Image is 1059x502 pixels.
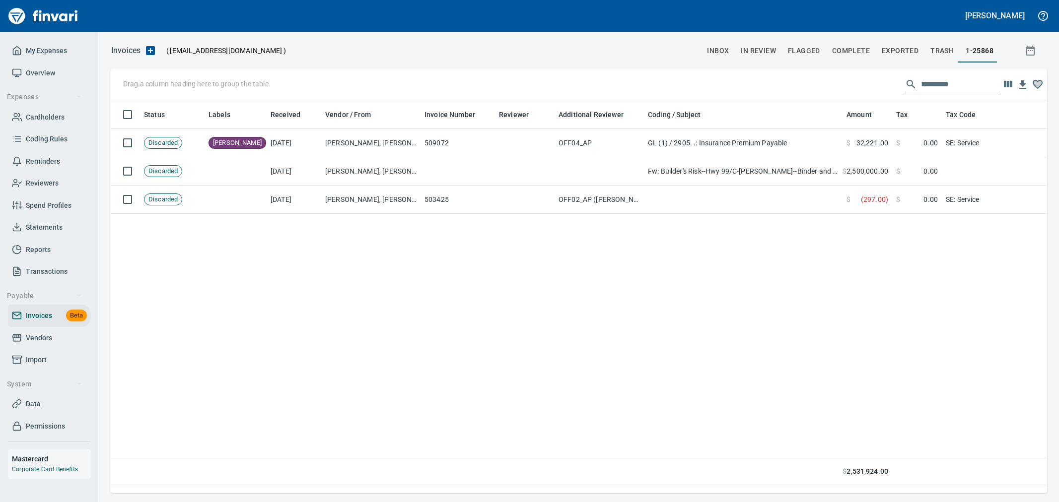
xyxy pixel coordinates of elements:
span: Transactions [26,265,68,278]
span: Amount [847,109,872,121]
p: ( ) [160,46,286,56]
td: [DATE] [267,157,321,186]
span: inbox [707,45,729,57]
span: Received [271,109,313,121]
span: Discarded [144,138,182,148]
button: Column choices favorited. Click to reset to default [1030,77,1045,92]
span: Reviewer [499,109,542,121]
span: 2,531,924.00 [847,466,888,477]
span: Complete [832,45,870,57]
span: Reports [26,244,51,256]
span: 1-25868 [966,45,993,57]
span: Spend Profiles [26,199,71,212]
span: Flagged [788,45,820,57]
span: Vendor / From [325,109,371,121]
button: System [3,375,86,393]
span: trash [930,45,954,57]
span: Expenses [7,91,82,103]
span: Labels [209,109,243,121]
span: Exported [882,45,918,57]
span: Coding / Subject [648,109,701,121]
a: InvoicesBeta [8,305,91,327]
td: [PERSON_NAME], [PERSON_NAME] & [PERSON_NAME], Inc (1-25868) [321,157,421,186]
a: Spend Profiles [8,194,91,217]
span: Statements [26,221,63,234]
span: Vendors [26,332,52,344]
span: Additional Reviewer [559,109,624,121]
span: In Review [741,45,776,57]
span: Import [26,354,47,366]
a: Import [8,349,91,371]
nav: breadcrumb [111,45,141,57]
a: Reports [8,239,91,261]
span: 2,500,000.00 [847,166,888,176]
span: 32,221.00 [856,138,888,148]
td: OFF02_AP ([PERSON_NAME]) [555,186,644,214]
td: Fw: Builder's Risk--Hwy 99/C-[PERSON_NAME]--Binder and Invoice--Policy number 93094036 [644,157,843,186]
span: System [7,378,82,390]
span: Tax [896,109,920,121]
span: Reviewers [26,177,59,189]
span: Vendor / From [325,109,384,121]
span: Data [26,398,41,410]
span: Labels [209,109,230,121]
td: GL (1) / 2905. .: Insurance Premium Payable [644,129,843,157]
span: Received [271,109,300,121]
span: 0.00 [923,166,938,176]
span: [PERSON_NAME] [209,138,266,148]
a: Corporate Card Benefits [12,466,78,473]
h6: Mastercard [12,453,91,464]
span: $ [896,194,900,204]
a: Statements [8,216,91,239]
a: Permissions [8,415,91,438]
span: $ [896,138,900,148]
td: 503425 [421,186,495,214]
span: Reviewer [499,109,529,121]
span: Reminders [26,155,60,168]
span: Invoice Number [424,109,475,121]
span: 0.00 [923,138,938,148]
span: Status [144,109,178,121]
img: Finvari [6,4,80,28]
td: [DATE] [267,129,321,157]
span: Cardholders [26,111,65,124]
span: Tax Code [946,109,988,121]
button: Expenses [3,88,86,106]
span: Tax Code [946,109,976,121]
a: Overview [8,62,91,84]
h5: [PERSON_NAME] [965,10,1025,21]
span: Amount [847,109,885,121]
td: [PERSON_NAME], [PERSON_NAME] & [PERSON_NAME], Inc (1-25868) [321,186,421,214]
span: $ [843,166,847,176]
button: Download Table [1015,77,1030,92]
span: Additional Reviewer [559,109,636,121]
button: Upload an Invoice [141,45,160,57]
button: Show invoices within a particular date range [1015,42,1047,60]
button: Payable [3,287,86,305]
a: Data [8,393,91,415]
td: [PERSON_NAME], [PERSON_NAME] & [PERSON_NAME], Inc (1-25868) [321,129,421,157]
span: My Expenses [26,45,67,57]
span: Tax [896,109,908,121]
span: Beta [66,310,87,321]
p: Invoices [111,45,141,57]
p: Drag a column heading here to group the table [123,79,269,89]
td: [DATE] [267,186,321,214]
a: Transactions [8,260,91,283]
span: Discarded [144,195,182,204]
a: Reminders [8,150,91,173]
span: Invoice Number [424,109,488,121]
span: Coding / Subject [648,109,713,121]
button: Choose columns to display [1000,77,1015,92]
a: My Expenses [8,40,91,62]
a: Coding Rules [8,128,91,150]
span: Permissions [26,420,65,433]
a: Vendors [8,327,91,349]
span: 0.00 [923,194,938,204]
a: Reviewers [8,172,91,194]
span: $ [843,466,847,477]
span: Discarded [144,167,182,176]
button: [PERSON_NAME] [963,8,1027,23]
span: Coding Rules [26,133,68,145]
span: [EMAIL_ADDRESS][DOMAIN_NAME] [169,46,283,56]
